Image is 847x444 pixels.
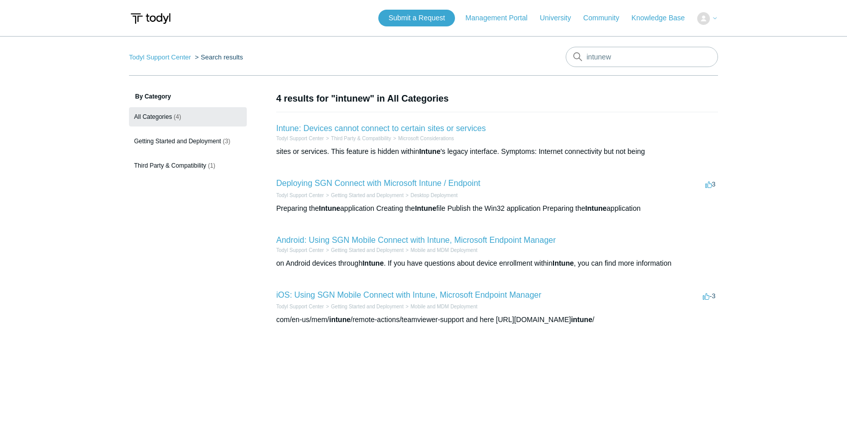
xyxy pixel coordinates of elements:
[411,193,458,198] a: Desktop Deployment
[466,13,538,23] a: Management Portal
[331,193,404,198] a: Getting Started and Deployment
[276,193,324,198] a: Todyl Support Center
[134,162,206,169] span: Third Party & Compatibility
[129,107,247,126] a: All Categories (4)
[411,247,478,253] a: Mobile and MDM Deployment
[276,179,480,187] a: Deploying SGN Connect with Microsoft Intune / Endpoint
[276,124,486,133] a: Intune: Devices cannot connect to certain sites or services
[404,303,478,310] li: Mobile and MDM Deployment
[329,315,350,324] em: intune
[276,314,718,325] div: com/en-us/mem/ /remote-actions/teamviewer-support and here [URL][DOMAIN_NAME] /
[276,192,324,199] li: Todyl Support Center
[632,13,695,23] a: Knowledge Base
[276,303,324,310] li: Todyl Support Center
[324,192,404,199] li: Getting Started and Deployment
[319,204,340,212] em: Intune
[331,136,391,141] a: Third Party & Compatibility
[134,113,172,120] span: All Categories
[129,156,247,175] a: Third Party & Compatibility (1)
[174,113,181,120] span: (4)
[276,146,718,157] div: sites or services. This feature is hidden within 's legacy interface. Symptoms: Internet connecti...
[324,303,404,310] li: Getting Started and Deployment
[583,13,630,23] a: Community
[193,53,243,61] li: Search results
[134,138,221,145] span: Getting Started and Deployment
[331,247,404,253] a: Getting Started and Deployment
[208,162,215,169] span: (1)
[398,136,454,141] a: Microsoft Considerations
[129,53,191,61] a: Todyl Support Center
[276,135,324,142] li: Todyl Support Center
[276,203,718,214] div: Preparing the application Creating the file Publish the Win32 application Preparing the application
[378,10,455,26] a: Submit a Request
[276,258,718,269] div: on Android devices through . If you have questions about device enrollment within , you can find ...
[585,204,607,212] em: Intune
[415,204,436,212] em: Intune
[129,92,247,101] h3: By Category
[276,136,324,141] a: Todyl Support Center
[552,259,574,267] em: Intune
[391,135,454,142] li: Microsoft Considerations
[223,138,231,145] span: (3)
[129,9,172,28] img: Todyl Support Center Help Center home page
[276,304,324,309] a: Todyl Support Center
[331,304,404,309] a: Getting Started and Deployment
[566,47,718,67] input: Search
[324,246,404,254] li: Getting Started and Deployment
[540,13,581,23] a: University
[411,304,478,309] a: Mobile and MDM Deployment
[703,292,715,300] span: -3
[324,135,391,142] li: Third Party & Compatibility
[276,236,556,244] a: Android: Using SGN Mobile Connect with Intune, Microsoft Endpoint Manager
[404,192,458,199] li: Desktop Deployment
[571,315,592,324] em: intune
[276,291,541,299] a: iOS: Using SGN Mobile Connect with Intune, Microsoft Endpoint Manager
[129,132,247,151] a: Getting Started and Deployment (3)
[419,147,440,155] em: Intune
[363,259,384,267] em: Intune
[276,247,324,253] a: Todyl Support Center
[705,180,715,188] span: 3
[129,53,193,61] li: Todyl Support Center
[404,246,478,254] li: Mobile and MDM Deployment
[276,92,718,106] h1: 4 results for "intunew" in All Categories
[276,246,324,254] li: Todyl Support Center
